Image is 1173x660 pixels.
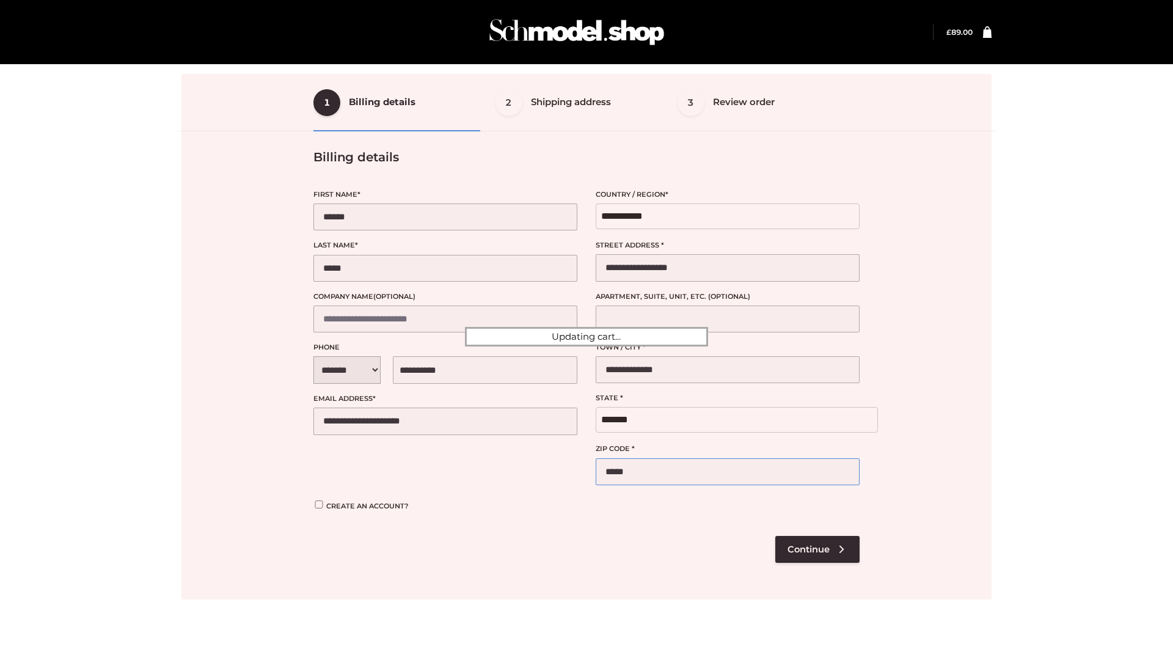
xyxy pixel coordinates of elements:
bdi: 89.00 [946,28,973,37]
img: Schmodel Admin 964 [485,8,668,56]
a: £89.00 [946,28,973,37]
div: Updating cart... [465,327,708,346]
span: £ [946,28,951,37]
